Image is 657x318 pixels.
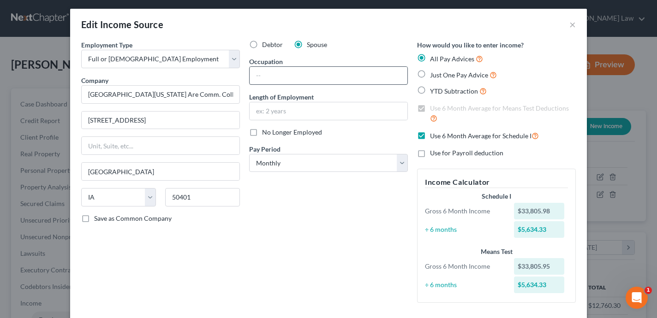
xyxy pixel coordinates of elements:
button: go back [6,4,24,21]
div: ÷ 6 months [420,280,509,289]
span: Use 6 Month Average for Means Test Deductions [430,104,569,112]
input: -- [250,67,407,84]
textarea: Message… [8,228,177,244]
label: How would you like to enter income? [417,40,524,50]
label: Length of Employment [249,92,314,102]
span: YTD Subtraction [430,87,478,95]
button: Start recording [59,247,66,255]
div: Close [162,4,179,20]
div: Edit Income Source [81,18,163,31]
div: Hi [PERSON_NAME]! I see in your downloads that schedule A/B from [DATE] was not checked as amende... [7,84,151,309]
span: Save as Common Company [94,214,172,222]
button: Home [144,4,162,21]
div: Schedule I [425,192,568,201]
div: $5,634.33 [514,277,565,293]
label: Occupation [249,57,283,66]
span: Company [81,77,108,84]
p: The team can also help [45,12,115,21]
div: The case was for [PERSON_NAME] [52,36,177,56]
span: No Longer Employed [262,128,322,136]
img: Profile image for Operator [26,5,41,20]
button: Gif picker [44,247,51,255]
button: × [569,19,576,30]
div: $5,634.33 [514,221,565,238]
div: ÷ 6 months [420,225,509,234]
div: $33,805.95 [514,258,565,275]
div: [PHONE_NUMBER] [103,57,177,77]
div: Shane says… [7,36,177,57]
h5: Income Calculator [425,177,568,188]
div: Hi [PERSON_NAME]! I see in your downloads that schedule A/B from [DATE] was not checked as amende... [15,90,144,235]
span: Pay Period [249,145,281,153]
span: All Pay Advices [430,55,474,63]
button: Send a message… [158,244,173,259]
button: Upload attachment [14,247,22,255]
input: Unit, Suite, etc... [82,137,239,154]
div: Gross 6 Month Income [420,262,509,271]
div: Gross 6 Month Income [420,206,509,216]
span: Use 6 Month Average for Schedule I [430,132,532,140]
span: Employment Type [81,41,132,49]
div: The case was for [PERSON_NAME] [60,41,170,51]
span: Just One Pay Advice [430,71,488,79]
input: Search company by name... [81,85,240,104]
div: Means Test [425,247,568,256]
div: [PHONE_NUMBER] [111,63,170,72]
h1: Operator [45,5,78,12]
span: 1 [645,287,652,294]
iframe: Intercom live chat [626,287,648,309]
input: Enter address... [82,112,239,129]
span: Use for Payroll deduction [430,149,503,157]
input: ex: 2 years [250,102,407,120]
div: $33,805.98 [514,203,565,219]
input: Enter city... [82,163,239,180]
div: Shane says… [7,57,177,85]
input: Enter zip... [165,188,240,206]
span: Spouse [307,41,327,48]
span: Debtor [262,41,283,48]
button: Emoji picker [29,247,36,255]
